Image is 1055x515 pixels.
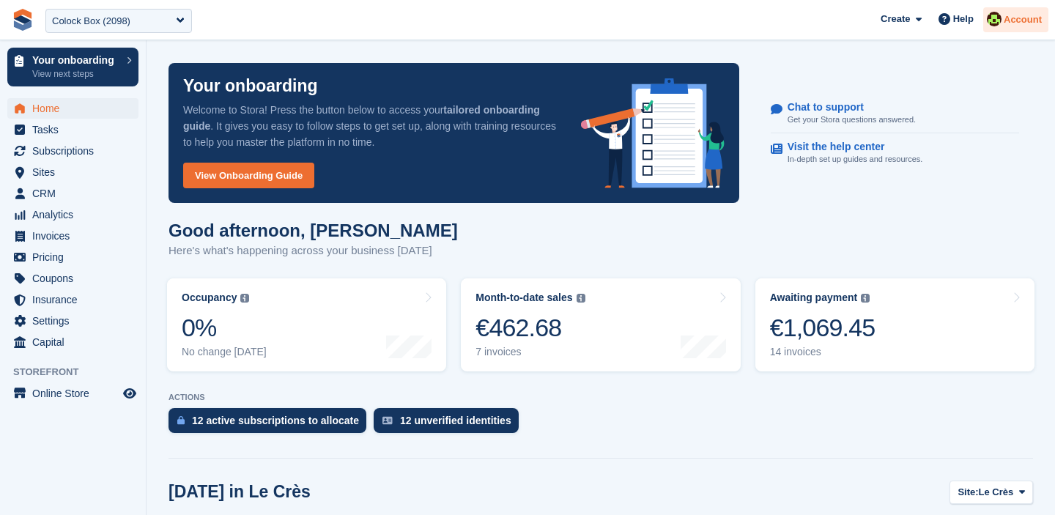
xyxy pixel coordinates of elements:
[788,101,904,114] p: Chat to support
[788,141,911,153] p: Visit the help center
[770,313,876,343] div: €1,069.45
[987,12,1002,26] img: Catherine Coffey
[770,292,858,304] div: Awaiting payment
[32,55,119,65] p: Your onboarding
[771,133,1019,173] a: Visit the help center In-depth set up guides and resources.
[32,226,120,246] span: Invoices
[169,393,1033,402] p: ACTIONS
[182,313,267,343] div: 0%
[949,481,1033,505] button: Site: Le Crès
[32,268,120,289] span: Coupons
[167,278,446,371] a: Occupancy 0% No change [DATE]
[979,485,1014,500] span: Le Crès
[374,408,526,440] a: 12 unverified identities
[7,226,138,246] a: menu
[169,242,458,259] p: Here's what's happening across your business [DATE]
[7,289,138,310] a: menu
[7,162,138,182] a: menu
[475,313,585,343] div: €462.68
[7,48,138,86] a: Your onboarding View next steps
[577,294,585,303] img: icon-info-grey-7440780725fd019a000dd9b08b2336e03edf1995a4989e88bcd33f0948082b44.svg
[183,78,318,95] p: Your onboarding
[7,332,138,352] a: menu
[7,183,138,204] a: menu
[755,278,1034,371] a: Awaiting payment €1,069.45 14 invoices
[32,204,120,225] span: Analytics
[183,163,314,188] a: View Onboarding Guide
[475,292,572,304] div: Month-to-date sales
[7,119,138,140] a: menu
[169,221,458,240] h1: Good afternoon, [PERSON_NAME]
[958,485,978,500] span: Site:
[400,415,511,426] div: 12 unverified identities
[32,332,120,352] span: Capital
[861,294,870,303] img: icon-info-grey-7440780725fd019a000dd9b08b2336e03edf1995a4989e88bcd33f0948082b44.svg
[7,98,138,119] a: menu
[182,346,267,358] div: No change [DATE]
[32,383,120,404] span: Online Store
[52,14,130,29] div: Colock Box (2098)
[953,12,974,26] span: Help
[182,292,237,304] div: Occupancy
[461,278,740,371] a: Month-to-date sales €462.68 7 invoices
[32,141,120,161] span: Subscriptions
[32,119,120,140] span: Tasks
[240,294,249,303] img: icon-info-grey-7440780725fd019a000dd9b08b2336e03edf1995a4989e88bcd33f0948082b44.svg
[32,162,120,182] span: Sites
[7,268,138,289] a: menu
[32,67,119,81] p: View next steps
[581,78,725,188] img: onboarding-info-6c161a55d2c0e0a8cae90662b2fe09162a5109e8cc188191df67fb4f79e88e88.svg
[7,311,138,331] a: menu
[7,141,138,161] a: menu
[12,9,34,31] img: stora-icon-8386f47178a22dfd0bd8f6a31ec36ba5ce8667c1dd55bd0f319d3a0aa187defe.svg
[382,416,393,425] img: verify_identity-adf6edd0f0f0b5bbfe63781bf79b02c33cf7c696d77639b501bdc392416b5a36.svg
[771,94,1019,134] a: Chat to support Get your Stora questions answered.
[7,204,138,225] a: menu
[13,365,146,379] span: Storefront
[169,408,374,440] a: 12 active subscriptions to allocate
[32,247,120,267] span: Pricing
[788,114,916,126] p: Get your Stora questions answered.
[770,346,876,358] div: 14 invoices
[32,311,120,331] span: Settings
[32,98,120,119] span: Home
[1004,12,1042,27] span: Account
[7,383,138,404] a: menu
[183,102,558,150] p: Welcome to Stora! Press the button below to access your . It gives you easy to follow steps to ge...
[475,346,585,358] div: 7 invoices
[7,247,138,267] a: menu
[32,289,120,310] span: Insurance
[177,415,185,425] img: active_subscription_to_allocate_icon-d502201f5373d7db506a760aba3b589e785aa758c864c3986d89f69b8ff3...
[881,12,910,26] span: Create
[192,415,359,426] div: 12 active subscriptions to allocate
[169,482,311,502] h2: [DATE] in Le Crès
[788,153,923,166] p: In-depth set up guides and resources.
[32,183,120,204] span: CRM
[121,385,138,402] a: Preview store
